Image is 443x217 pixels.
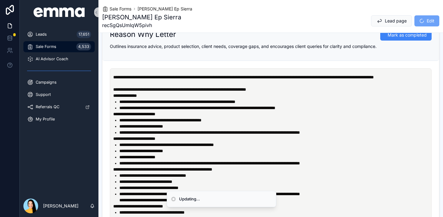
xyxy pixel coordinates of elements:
div: 17,651 [77,31,91,38]
div: Updating... [179,196,200,202]
button: Mark as completed [380,30,432,41]
span: Leads [36,32,47,37]
a: Sale Forms [102,6,131,12]
button: Lead page [371,15,412,26]
p: Outlines insurance advice, product selection, client needs, coverage gaps, and encourages client ... [110,43,432,49]
a: My Profile [23,114,95,125]
span: Support [36,92,51,97]
a: Referrals QC [23,101,95,112]
span: Sale Forms [110,6,131,12]
span: Campaigns [36,80,57,85]
a: Support [23,89,95,100]
div: 4,533 [76,43,91,50]
a: Campaigns [23,77,95,88]
span: AI Advisor Coach [36,57,68,61]
span: Lead page [385,18,407,24]
span: Sale Forms [36,44,56,49]
a: [PERSON_NAME] Ep Sierra [138,6,192,12]
a: Leads17,651 [23,29,95,40]
span: recSgQsUmIqW5pivh [102,22,181,29]
a: Sale Forms4,533 [23,41,95,52]
p: [PERSON_NAME] [43,203,78,209]
img: App logo [34,7,85,17]
h1: [PERSON_NAME] Ep Sierra [102,13,181,22]
span: My Profile [36,117,55,122]
h2: Reason Why Letter [110,30,176,39]
span: Mark as completed [388,32,427,38]
a: AI Advisor Coach [23,53,95,65]
span: Referrals QC [36,105,59,109]
div: scrollable content [20,25,98,195]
